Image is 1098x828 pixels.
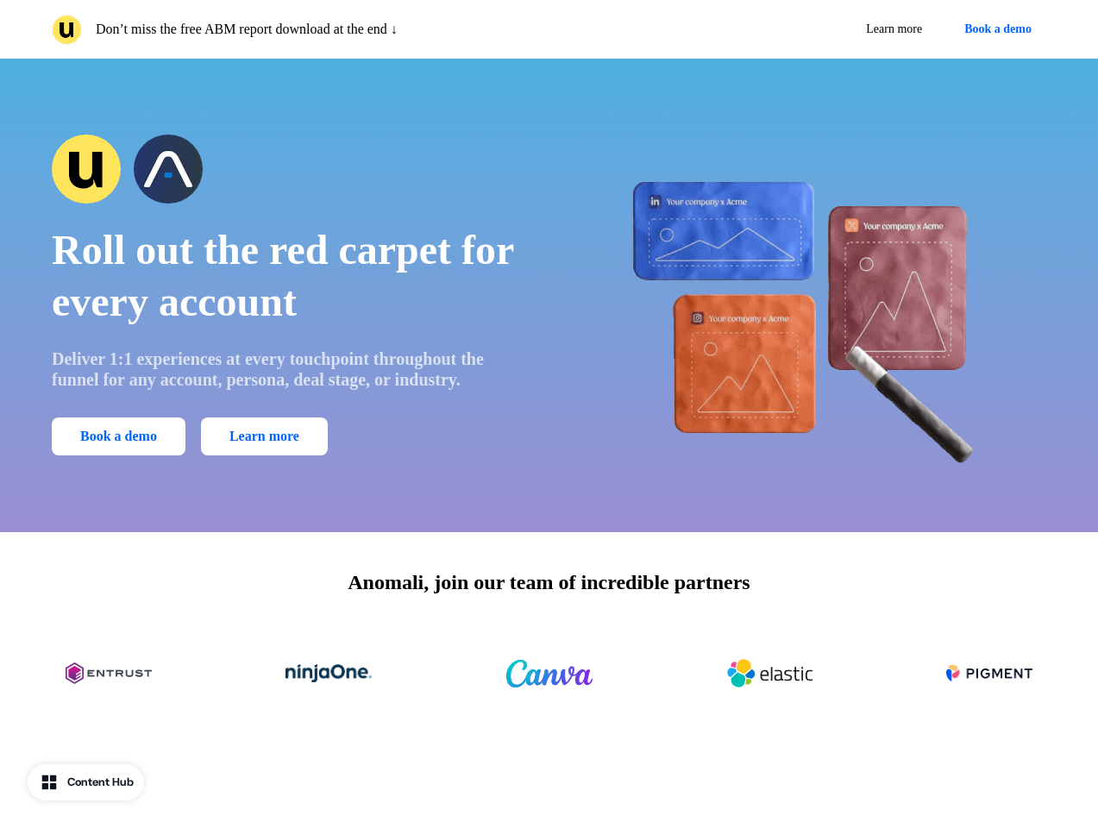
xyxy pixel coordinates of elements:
button: Book a demo [950,14,1046,45]
button: Content Hub [28,764,144,800]
span: Roll out the red carpet for every account [52,227,513,324]
p: Deliver 1:1 experiences at every touchpoint throughout the funnel for any account, persona, deal ... [52,348,525,390]
a: Learn more [852,14,936,45]
button: Book a demo [52,417,185,455]
div: Content Hub [67,774,134,791]
a: Learn more [201,417,328,455]
p: Anomali, join our team of incredible partners [348,567,750,598]
p: Don’t miss the free ABM report download at the end ↓ [96,19,398,40]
